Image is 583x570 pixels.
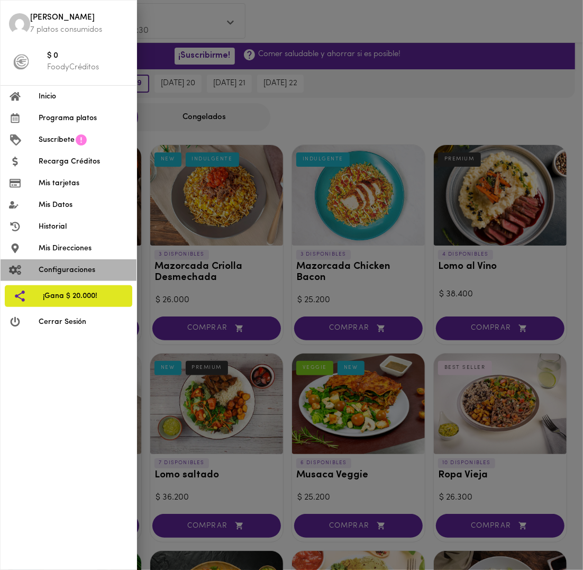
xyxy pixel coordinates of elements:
p: 7 platos consumidos [30,24,128,35]
iframe: Messagebird Livechat Widget [522,509,572,559]
span: Programa platos [39,113,128,124]
p: FoodyCréditos [47,62,128,73]
span: Mis tarjetas [39,178,128,189]
span: $ 0 [47,50,128,62]
span: Inicio [39,91,128,102]
span: Suscríbete [39,134,75,146]
img: foody-creditos-black.png [13,54,29,70]
span: Configuraciones [39,265,128,276]
span: [PERSON_NAME] [30,12,128,24]
span: Cerrar Sesión [39,316,128,328]
span: ¡Gana $ 20.000! [43,291,124,302]
span: Historial [39,221,128,232]
span: Mis Direcciones [39,243,128,254]
span: Mis Datos [39,200,128,211]
span: Recarga Créditos [39,156,128,167]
